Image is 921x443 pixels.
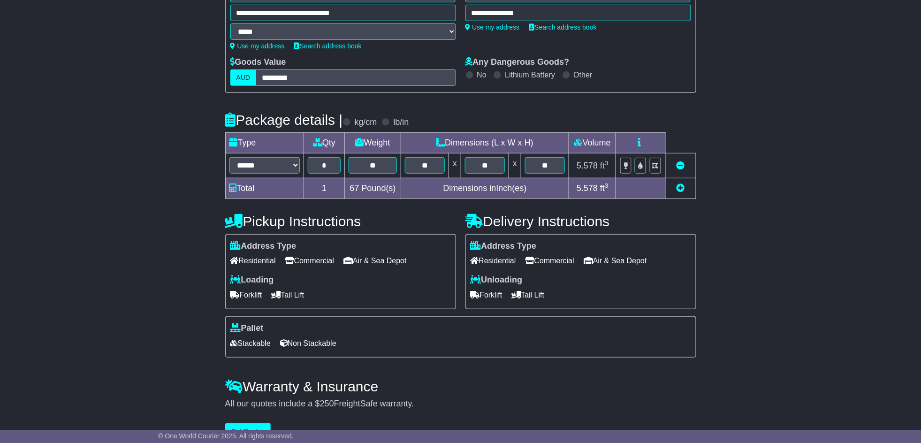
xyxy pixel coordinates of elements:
[294,42,362,50] a: Search address book
[471,253,516,268] span: Residential
[577,161,598,170] span: 5.578
[320,399,334,408] span: 250
[600,183,609,193] span: ft
[230,336,271,351] span: Stackable
[577,183,598,193] span: 5.578
[304,178,345,199] td: 1
[230,69,257,86] label: AUD
[225,399,696,409] div: All our quotes include a $ FreightSafe warranty.
[350,183,359,193] span: 67
[225,214,456,229] h4: Pickup Instructions
[225,133,304,153] td: Type
[477,70,487,79] label: No
[345,133,401,153] td: Weight
[449,153,461,178] td: x
[158,432,294,440] span: © One World Courier 2025. All rights reserved.
[605,160,609,167] sup: 3
[354,117,377,128] label: kg/cm
[401,178,569,199] td: Dimensions in Inch(es)
[512,288,545,302] span: Tail Lift
[471,275,523,285] label: Unloading
[345,178,401,199] td: Pound(s)
[230,57,286,68] label: Goods Value
[465,214,696,229] h4: Delivery Instructions
[343,253,407,268] span: Air & Sea Depot
[285,253,334,268] span: Commercial
[677,183,685,193] a: Add new item
[230,241,297,252] label: Address Type
[525,253,574,268] span: Commercial
[529,23,597,31] a: Search address book
[677,161,685,170] a: Remove this item
[471,241,537,252] label: Address Type
[505,70,555,79] label: Lithium Battery
[465,23,520,31] a: Use my address
[230,288,262,302] span: Forklift
[304,133,345,153] td: Qty
[230,253,276,268] span: Residential
[600,161,609,170] span: ft
[574,70,593,79] label: Other
[230,323,264,334] label: Pallet
[584,253,647,268] span: Air & Sea Depot
[225,112,343,128] h4: Package details |
[230,42,285,50] a: Use my address
[471,288,502,302] span: Forklift
[225,178,304,199] td: Total
[465,57,570,68] label: Any Dangerous Goods?
[605,182,609,189] sup: 3
[569,133,616,153] td: Volume
[230,275,274,285] label: Loading
[401,133,569,153] td: Dimensions (L x W x H)
[280,336,336,351] span: Non Stackable
[393,117,409,128] label: lb/in
[509,153,521,178] td: x
[225,423,271,440] button: Get Quotes
[225,379,696,394] h4: Warranty & Insurance
[272,288,304,302] span: Tail Lift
